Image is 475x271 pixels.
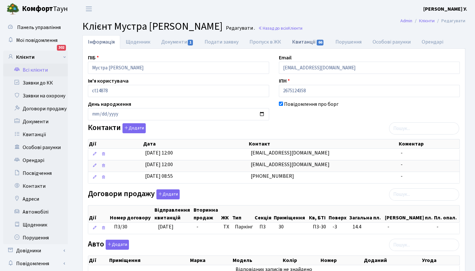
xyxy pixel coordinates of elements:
a: Порушення [3,231,68,244]
th: Тип [232,206,254,222]
a: Посвідчення [3,167,68,180]
th: Пл. опал. [433,206,459,222]
div: 302 [57,45,66,51]
label: Авто [88,240,129,250]
span: [EMAIL_ADDRESS][DOMAIN_NAME] [251,149,330,156]
span: - [401,161,403,168]
th: Поверх [328,206,349,222]
input: Пошук... [389,188,459,201]
th: Секція [254,206,273,222]
a: Всі клієнти [3,64,68,76]
span: П3 [259,223,266,230]
a: Інформація [82,35,120,49]
a: Заявки на охорону [3,89,68,102]
a: Орендарі [3,154,68,167]
span: Таун [22,4,68,15]
small: Редагувати . [225,25,255,31]
button: Договори продажу [156,189,180,199]
span: [EMAIL_ADDRESS][DOMAIN_NAME] [251,161,330,168]
span: Панель управління [17,24,61,31]
label: Повідомлення про борг [284,100,339,108]
span: Мої повідомлення [16,37,58,44]
a: Додати [121,122,146,134]
a: Клієнти [419,17,435,24]
span: - [387,223,431,231]
span: П3-30 [313,223,327,231]
a: Назад до всіхКлієнти [258,25,302,31]
span: -3 [332,223,348,231]
th: Дії [88,139,142,148]
span: Клієнт Мустра [PERSON_NAME] [82,19,223,34]
th: Марка [189,256,232,265]
span: ТХ [223,223,230,231]
a: Документи [3,115,68,128]
label: Email [279,54,291,62]
th: Загальна пл. [349,206,384,222]
th: Дії [88,256,109,265]
b: [PERSON_NAME] У. [423,5,467,13]
th: Доданий [363,256,421,265]
a: Пропуск в ЖК [244,35,287,49]
span: - [401,173,403,180]
a: Клієнти [3,51,68,64]
th: Модель [232,256,282,265]
a: Автомобілі [3,206,68,218]
a: Договори продажу [3,102,68,115]
a: Додати [104,239,129,250]
th: Приміщення [273,206,308,222]
a: Адреси [3,193,68,206]
a: Документи [156,35,199,49]
th: Колір [282,256,320,265]
th: Коментар [398,139,459,148]
a: Квитанції [287,35,330,48]
label: ІПН [279,77,290,85]
nav: breadcrumb [391,14,475,28]
span: - [196,223,198,230]
th: Вторинна продаж [193,206,220,222]
th: Номер [320,256,363,265]
label: ПІБ [88,54,99,62]
th: Приміщення [109,256,190,265]
th: Контакт [248,139,398,148]
a: Панель управління [3,21,68,34]
a: Порушення [330,35,367,49]
th: Угода [421,256,459,265]
a: Щоденник [3,218,68,231]
span: [PHONE_NUMBER] [251,173,294,180]
th: [PERSON_NAME] пл. [384,206,433,222]
span: [DATE] 12:00 [145,149,173,156]
span: 30 [279,223,284,230]
span: 66 [317,40,324,45]
span: 14.4 [353,223,382,231]
a: Подати заявку [199,35,244,49]
th: Відправлення квитанцій [154,206,193,222]
a: Довідники [3,244,68,257]
button: Контакти [122,123,146,133]
span: Паркінг [235,223,255,231]
input: Пошук... [389,122,459,135]
input: Пошук... [389,239,459,251]
span: Клієнти [288,25,302,31]
img: logo.png [6,3,19,15]
li: Редагувати [435,17,465,25]
label: Ім'я користувача [88,77,129,85]
a: Орендарі [416,35,449,49]
button: Переключити навігацію [81,4,97,14]
th: Дата [142,139,248,148]
th: Дії [88,206,109,222]
th: Номер договору [109,206,154,222]
th: ЖК [220,206,232,222]
span: 1 [188,40,193,45]
span: [DATE] 12:00 [145,161,173,168]
a: Додати [155,188,180,199]
label: Договори продажу [88,189,180,199]
span: - [437,223,457,231]
label: Контакти [88,123,146,133]
a: Мої повідомлення302 [3,34,68,47]
a: Квитанції [3,128,68,141]
label: День народження [88,100,131,108]
a: Особові рахунки [3,141,68,154]
span: П3/30 [114,223,127,230]
b: Комфорт [22,4,53,14]
a: Щоденник [120,35,156,49]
